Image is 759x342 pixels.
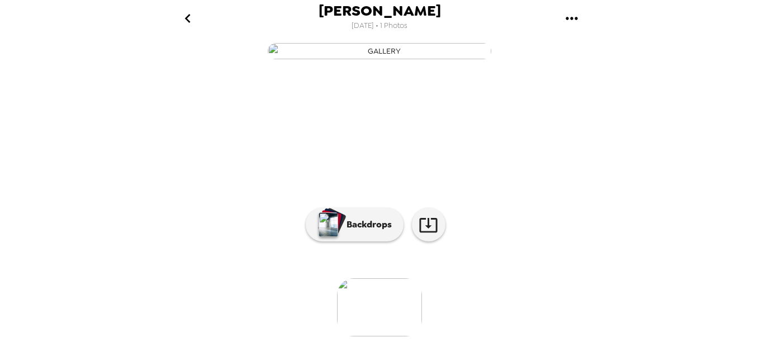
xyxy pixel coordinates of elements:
[341,218,392,231] p: Backdrops
[268,43,491,59] img: gallery
[319,3,441,18] span: [PERSON_NAME]
[352,18,407,34] span: [DATE] • 1 Photos
[156,27,603,63] button: [PERSON_NAME],[DATE]
[337,278,422,336] img: gallery
[306,208,404,241] button: Backdrops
